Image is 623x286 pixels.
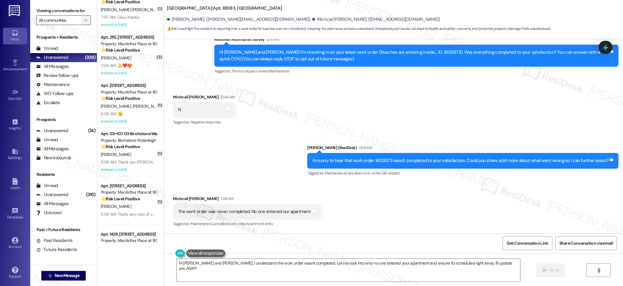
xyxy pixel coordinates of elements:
[21,125,22,129] span: •
[36,183,58,189] div: Unread
[536,263,565,277] button: Send
[357,145,372,151] div: 7:04 AM
[101,144,140,149] strong: 🌟 Risk Level: Positive
[85,190,97,199] div: (315)
[101,137,157,144] div: Property: Birchstone Waterleigh
[30,227,97,233] div: Past + Future Residents
[346,170,380,176] span: Cancelled work order ,
[101,237,157,244] div: Property: MacArthur Place at 183
[312,157,609,164] div: I'm sorry to hear that work order 16133373 wasn't completed to your satisfaction. Could you share...
[211,221,246,226] span: Cancelled work order ,
[101,47,140,53] strong: 🌟 Risk Level: Positive
[36,6,91,15] label: Viewing conversations for
[214,67,618,75] div: Tagged as:
[100,21,157,29] div: Archived on [DATE]
[555,237,617,250] button: Share Conversation via email
[36,237,73,244] div: Past Residents
[48,273,52,278] i: 
[3,87,27,103] a: Site Visit •
[101,14,139,20] div: 7:55 AM: Okay thanks
[173,219,320,228] div: Tagged as:
[219,94,235,100] div: 12:44 AM
[101,152,131,157] span: [PERSON_NAME]
[101,103,133,109] span: [PERSON_NAME]
[3,117,27,133] a: Insights •
[246,221,273,226] span: Apartment entry
[265,36,280,43] div: 12:41 AM
[503,237,552,250] button: Get Conversation Link
[101,111,123,116] div: 6:58 AM: 😞
[3,265,27,281] a: Support
[36,72,78,79] div: Review follow-ups
[36,54,68,61] div: Unanswered
[101,7,164,12] span: [PERSON_NAME] [PERSON_NAME]
[3,235,27,252] a: Account
[101,41,157,47] div: Property: MacArthur Place at 183
[167,26,551,32] span: : The resident is reporting that a work order for roaches was not completed, meaning the pest iss...
[596,268,601,273] i: 
[36,210,62,216] div: Unknown
[36,81,69,88] div: Maintenance
[36,146,69,152] div: All Messages
[22,96,23,100] span: •
[173,94,235,102] div: Michcail [PERSON_NAME]
[506,240,548,246] span: Get Conversation Link
[100,118,157,125] div: Archived on [DATE]
[178,208,311,215] div: The work order was never completed. No one entered our apartment
[101,204,131,209] span: [PERSON_NAME]
[87,126,97,135] div: (14)
[190,221,211,226] span: Maintenance ,
[36,192,68,198] div: Unanswered
[23,214,24,218] span: •
[307,145,618,153] div: [PERSON_NAME] (ResiDesk)
[36,137,58,143] div: Unread
[559,240,613,246] span: Share Conversation via email
[190,119,221,125] span: Negative response
[101,63,132,68] div: 7:04 AM: 🙏❤️😍
[133,103,163,109] span: [PERSON_NAME]
[101,89,157,95] div: Property: MacArthur Place at 183
[100,69,157,77] div: Archived on [DATE]
[101,196,140,202] strong: 🌟 Risk Level: Positive
[307,169,618,177] div: Tagged as:
[101,34,157,40] div: Apt. 2112, [STREET_ADDRESS]
[101,231,157,237] div: Apt. 1429, [STREET_ADDRESS]
[219,49,609,62] div: Hi [PERSON_NAME] and [PERSON_NAME]! I'm checking in on your latest work order (Roaches are enteri...
[381,170,400,176] span: Call request
[167,26,193,31] strong: ⚠️ Risk Level: High
[36,100,60,106] div: Escalate
[30,34,97,40] div: Prospects + Residents
[36,246,77,253] div: Future Residents
[214,36,618,45] div: Residesk Automated Survey
[101,82,157,89] div: Apt. [STREET_ADDRESS]
[167,5,282,11] b: [GEOGRAPHIC_DATA]: Apt. B1083, [GEOGRAPHIC_DATA]
[101,55,131,61] span: [PERSON_NAME]
[9,5,21,16] img: ResiDesk Logo
[312,16,440,23] div: Michcail [PERSON_NAME]. ([EMAIL_ADDRESS][DOMAIN_NAME])
[36,155,71,161] div: New Inbounds
[55,272,79,279] span: New Message
[101,189,157,195] div: Property: MacArthur Place at 183
[178,106,181,113] div: N
[36,201,69,207] div: All Messages
[39,15,81,25] input: All communities
[173,118,235,126] div: Tagged as:
[41,271,86,281] button: New Message
[30,116,97,123] div: Prospects
[325,170,346,176] span: Maintenance ,
[100,166,157,173] div: Archived on [DATE]
[219,195,233,202] div: 7:28 AM
[27,66,28,70] span: •
[232,68,269,74] span: Service request review ,
[101,131,157,137] div: Apt. 03~107, 03 Birchstone Waterleigh
[101,96,140,101] strong: 🌟 Risk Level: Positive
[549,267,559,273] span: Send
[83,53,97,62] div: (329)
[542,268,547,273] i: 
[173,195,320,204] div: Michcail [PERSON_NAME]
[36,45,58,52] div: Unread
[84,18,88,23] i: 
[177,259,520,281] textarea: Hi [PERSON_NAME] and [PERSON_NAME], I understand the work order wasn't completed. Let me look int...
[30,171,97,178] div: Residents
[3,206,27,222] a: Templates •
